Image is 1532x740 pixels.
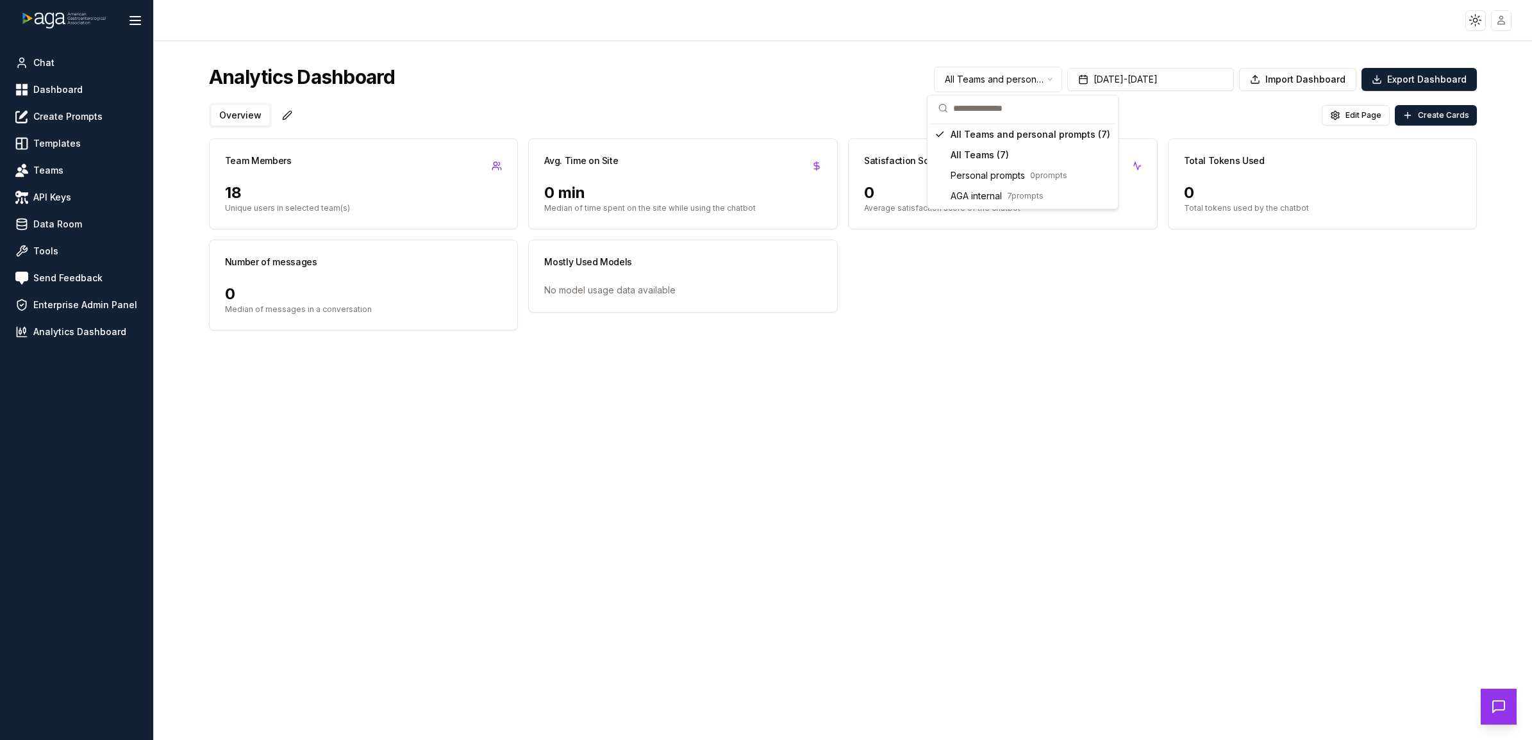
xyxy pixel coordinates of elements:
[951,169,1025,182] span: Personal prompts
[1030,170,1067,181] span: 0 prompts
[951,128,1110,141] span: All Teams and personal prompts ( 7 )
[1007,191,1044,201] span: 7 prompts
[951,190,1002,202] span: AGA internal
[951,149,1009,161] span: All Teams ( 7 )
